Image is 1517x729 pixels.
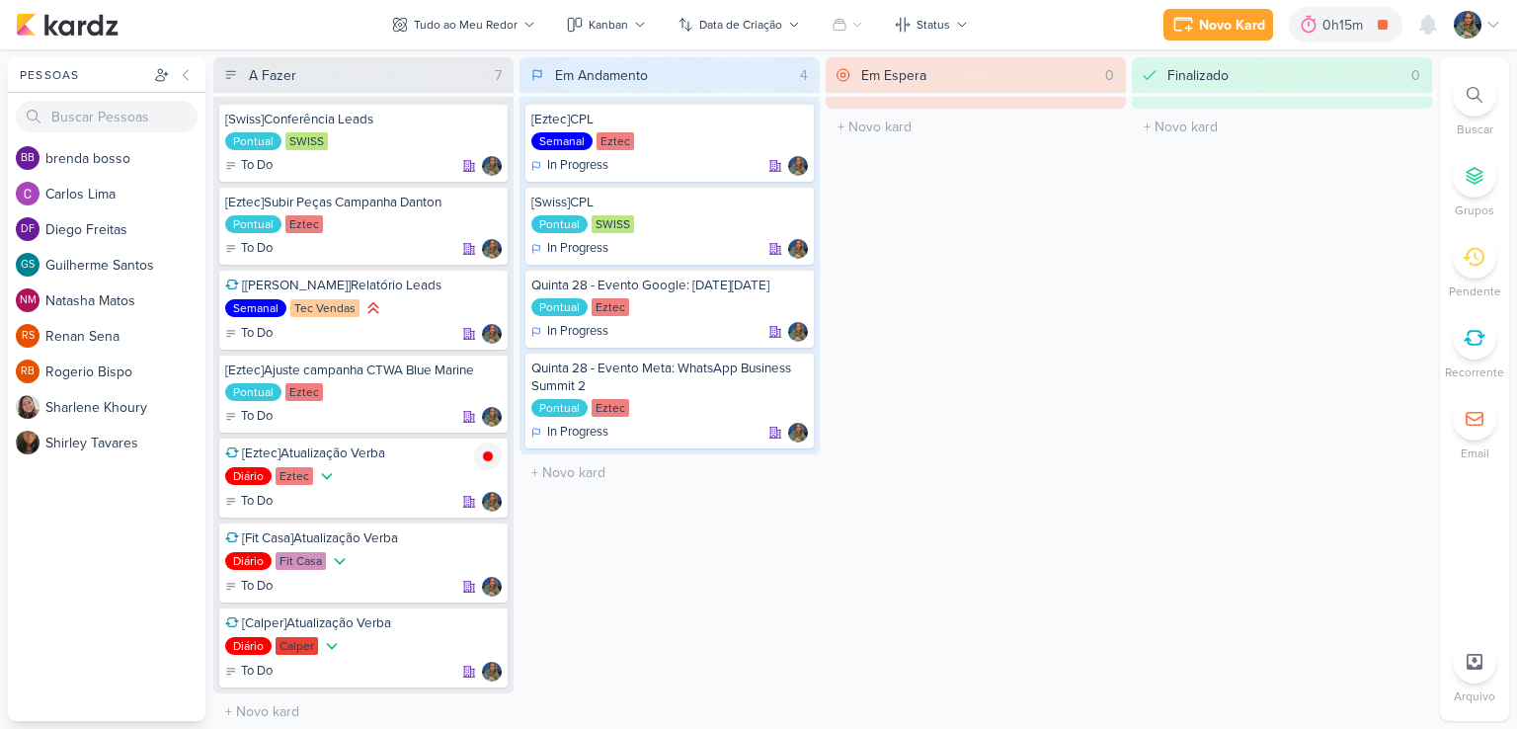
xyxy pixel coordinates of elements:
div: Em Andamento [555,65,648,86]
img: Isabella Gutierres [788,156,808,176]
div: Responsável: Isabella Gutierres [482,662,502,682]
div: Eztec [592,399,629,417]
div: Renan Sena [16,324,40,348]
div: b r e n d a b o s s o [45,148,205,169]
img: Isabella Gutierres [482,577,502,597]
input: + Novo kard [830,113,1122,141]
div: 4 [792,65,816,86]
div: Eztec [276,467,313,485]
div: Pontual [225,132,281,150]
div: Eztec [285,383,323,401]
div: In Progress [531,322,608,342]
div: Pontual [225,383,281,401]
div: Responsável: Isabella Gutierres [788,156,808,176]
div: Em Espera [861,65,926,86]
div: To Do [225,156,273,176]
p: In Progress [547,322,608,342]
div: Diário [225,637,272,655]
p: DF [21,224,35,235]
img: Isabella Gutierres [788,322,808,342]
div: S h a r l e n e K h o u r y [45,397,205,418]
p: Arquivo [1454,688,1495,705]
div: In Progress [531,156,608,176]
p: In Progress [547,156,608,176]
div: R e n a n S e n a [45,326,205,347]
img: Isabella Gutierres [788,423,808,443]
div: 0 [1097,65,1122,86]
img: tracking [474,443,502,470]
p: Pendente [1449,283,1501,300]
div: Responsável: Isabella Gutierres [482,156,502,176]
div: [Eztec]CPL [531,111,808,128]
div: To Do [225,324,273,344]
div: Responsável: Isabella Gutierres [788,322,808,342]
p: In Progress [547,423,608,443]
div: 7 [487,65,510,86]
p: Email [1461,445,1489,462]
p: To Do [241,324,273,344]
div: In Progress [531,239,608,259]
div: Pontual [531,399,588,417]
p: RB [21,366,35,377]
div: To Do [225,577,273,597]
div: Finalizado [1167,65,1229,86]
p: bb [21,153,35,164]
div: Rogerio Bispo [16,360,40,383]
img: Carlos Lima [16,182,40,205]
div: Fit Casa [276,552,326,570]
div: Quinta 28 - Evento Google: Black Friday [531,277,808,294]
p: To Do [241,662,273,682]
div: In Progress [531,423,608,443]
div: Responsável: Isabella Gutierres [482,407,502,427]
div: Tec Vendas [290,299,359,317]
div: Responsável: Isabella Gutierres [788,423,808,443]
div: [Eztec]Subir Peças Campanha Danton [225,194,502,211]
div: Responsável: Isabella Gutierres [482,577,502,597]
div: Diário [225,467,272,485]
div: C a r l o s L i m a [45,184,205,204]
div: Eztec [592,298,629,316]
div: [Eztec]Ajuste campanha CTWA Blue Marine [225,362,502,379]
div: SWISS [285,132,328,150]
p: Recorrente [1445,364,1504,381]
div: Pessoas [16,66,150,84]
img: Isabella Gutierres [482,492,502,512]
div: N a t a s h a M a t o s [45,290,205,311]
div: 0h15m [1322,15,1369,36]
img: Shirley Tavares [16,431,40,454]
div: Prioridade Baixa [322,636,342,656]
p: To Do [241,407,273,427]
div: [Eztec]Atualização Verba [225,445,502,462]
p: Grupos [1455,202,1494,219]
div: [Calper]Atualização Verba [225,614,502,632]
div: [Swiss]CPL [531,194,808,211]
img: Isabella Gutierres [788,239,808,259]
p: NM [20,295,37,306]
div: Prioridade Baixa [330,551,350,571]
img: Isabella Gutierres [482,324,502,344]
div: Prioridade Baixa [317,466,337,486]
div: Diego Freitas [16,217,40,241]
div: To Do [225,662,273,682]
div: Pontual [531,298,588,316]
img: Isabella Gutierres [482,407,502,427]
div: G u i l h e r m e S a n t o s [45,255,205,276]
img: Isabella Gutierres [482,239,502,259]
div: Semanal [531,132,593,150]
div: [Tec Vendas]Relatório Leads [225,277,502,294]
div: Natasha Matos [16,288,40,312]
div: Semanal [225,299,286,317]
p: To Do [241,156,273,176]
div: Guilherme Santos [16,253,40,277]
p: To Do [241,239,273,259]
input: + Novo kard [523,458,816,487]
div: D i e g o F r e i t a s [45,219,205,240]
img: Sharlene Khoury [16,395,40,419]
div: Pontual [225,215,281,233]
p: GS [21,260,35,271]
img: Isabella Gutierres [1454,11,1481,39]
p: In Progress [547,239,608,259]
div: [Swiss]Conferência Leads [225,111,502,128]
div: SWISS [592,215,634,233]
input: + Novo kard [217,697,510,726]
